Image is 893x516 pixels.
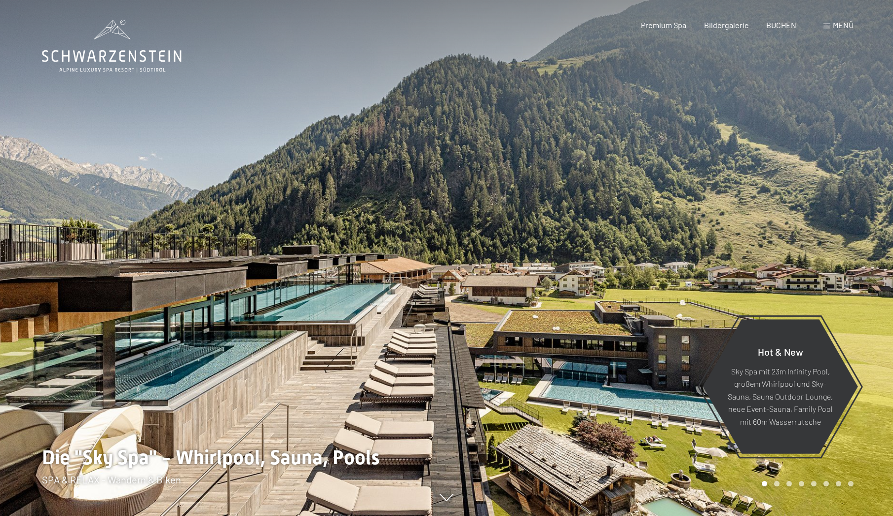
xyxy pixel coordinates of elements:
[702,319,858,454] a: Hot & New Sky Spa mit 23m Infinity Pool, großem Whirlpool und Sky-Sauna, Sauna Outdoor Lounge, ne...
[704,20,749,30] a: Bildergalerie
[823,481,829,486] div: Carousel Page 6
[774,481,780,486] div: Carousel Page 2
[762,481,767,486] div: Carousel Page 1 (Current Slide)
[641,20,686,30] a: Premium Spa
[848,481,854,486] div: Carousel Page 8
[833,20,854,30] span: Menü
[799,481,804,486] div: Carousel Page 4
[766,20,796,30] a: BUCHEN
[836,481,841,486] div: Carousel Page 7
[727,365,834,428] p: Sky Spa mit 23m Infinity Pool, großem Whirlpool und Sky-Sauna, Sauna Outdoor Lounge, neue Event-S...
[811,481,817,486] div: Carousel Page 5
[758,481,854,486] div: Carousel Pagination
[758,345,803,357] span: Hot & New
[786,481,792,486] div: Carousel Page 3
